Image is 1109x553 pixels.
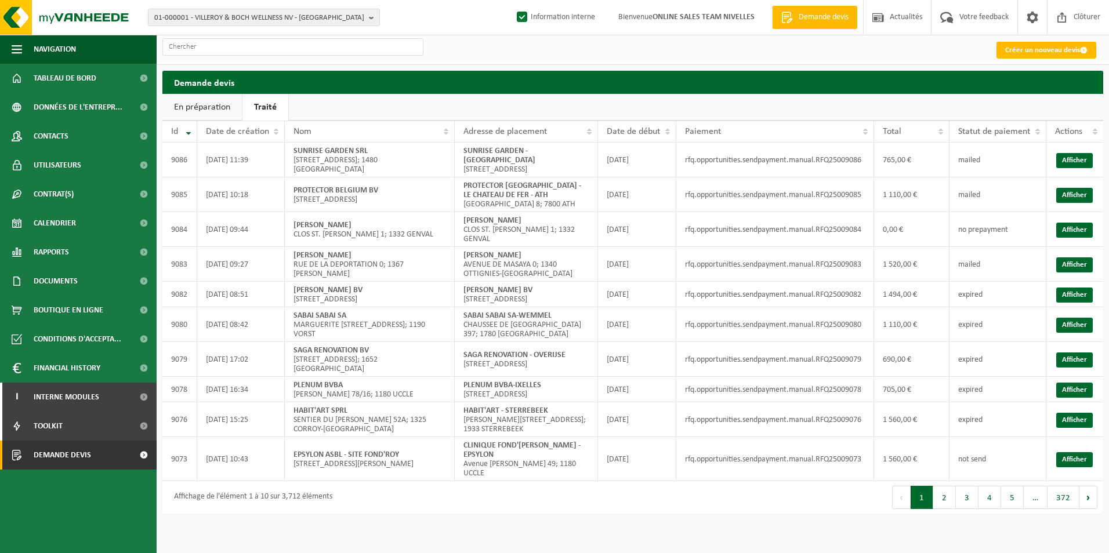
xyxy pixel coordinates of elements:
a: Afficher [1056,153,1093,168]
span: Contacts [34,122,68,151]
span: not send [958,455,986,464]
td: 1 110,00 € [874,307,949,342]
td: [STREET_ADDRESS]; 1480 [GEOGRAPHIC_DATA] [285,143,455,177]
td: Avenue [PERSON_NAME] 49; 1180 UCCLE [455,437,598,481]
td: 9079 [162,342,197,377]
strong: [PERSON_NAME] BV [293,286,363,294]
a: Afficher [1056,413,1093,428]
span: Financial History [34,354,100,383]
td: [DATE] [598,437,676,481]
td: [STREET_ADDRESS] [455,377,598,402]
td: 765,00 € [874,143,949,177]
td: [DATE] 10:18 [197,177,285,212]
td: rfq.opportunities.sendpayment.manual.RFQ25009084 [676,212,874,247]
span: Documents [34,267,78,296]
a: Afficher [1056,223,1093,238]
label: Information interne [514,9,595,26]
td: [DATE] [598,402,676,437]
span: Boutique en ligne [34,296,103,325]
strong: SUNRISE GARDEN - [GEOGRAPHIC_DATA] [463,147,535,165]
strong: [PERSON_NAME] [463,216,521,225]
td: rfq.opportunities.sendpayment.manual.RFQ25009073 [676,437,874,481]
td: [DATE] 09:44 [197,212,285,247]
a: Afficher [1056,452,1093,467]
a: Afficher [1056,318,1093,333]
td: [PERSON_NAME][STREET_ADDRESS]; 1933 STERREBEEK [455,402,598,437]
a: En préparation [162,94,242,121]
span: Adresse de placement [463,127,547,136]
a: Afficher [1056,257,1093,272]
td: [DATE] 17:02 [197,342,285,377]
strong: PROTECTOR BELGIUM BV [293,186,378,195]
td: 9080 [162,307,197,342]
td: 0,00 € [874,212,949,247]
a: Créer un nouveau devis [996,42,1096,59]
td: 9083 [162,247,197,282]
a: Demande devis [772,6,857,29]
td: rfq.opportunities.sendpayment.manual.RFQ25009076 [676,402,874,437]
span: Date de début [607,127,660,136]
strong: [PERSON_NAME] BV [463,286,532,294]
span: expired [958,385,983,394]
button: 4 [978,486,1001,509]
td: [DATE] 11:39 [197,143,285,177]
span: Utilisateurs [34,151,81,180]
span: Conditions d'accepta... [34,325,121,354]
td: 690,00 € [874,342,949,377]
strong: ONLINE SALES TEAM NIVELLES [653,13,755,21]
span: Demande devis [34,441,91,470]
td: 9078 [162,377,197,402]
span: Actions [1055,127,1082,136]
td: 9086 [162,143,197,177]
span: 01-000001 - VILLEROY & BOCH WELLNESS NV - [GEOGRAPHIC_DATA] [154,9,364,27]
td: CLOS ST. [PERSON_NAME] 1; 1332 GENVAL [455,212,598,247]
td: [DATE] [598,177,676,212]
td: [STREET_ADDRESS] [285,177,455,212]
button: 2 [933,486,956,509]
strong: [PERSON_NAME] [463,251,521,260]
td: rfq.opportunities.sendpayment.manual.RFQ25009085 [676,177,874,212]
td: 1 494,00 € [874,282,949,307]
span: no prepayment [958,225,1008,234]
strong: SABAI SABAI SA [293,311,346,320]
span: Id [171,127,178,136]
td: MARGUERITE [STREET_ADDRESS]; 1190 VORST [285,307,455,342]
td: [DATE] 10:43 [197,437,285,481]
td: AVENUE DE MASAYA 0; 1340 OTTIGNIES-[GEOGRAPHIC_DATA] [455,247,598,282]
span: I [12,383,22,412]
td: 9076 [162,402,197,437]
button: Previous [892,486,911,509]
span: Date de création [206,127,269,136]
td: CLOS ST. [PERSON_NAME] 1; 1332 GENVAL [285,212,455,247]
td: 1 560,00 € [874,402,949,437]
span: expired [958,355,983,364]
td: 1 110,00 € [874,177,949,212]
td: [DATE] [598,342,676,377]
button: 372 [1048,486,1079,509]
span: expired [958,416,983,424]
td: [STREET_ADDRESS] [455,282,598,307]
strong: EPSYLON ASBL - SITE FOND'ROY [293,450,399,459]
strong: [PERSON_NAME] [293,221,351,230]
td: [DATE] 16:34 [197,377,285,402]
td: rfq.opportunities.sendpayment.manual.RFQ25009082 [676,282,874,307]
button: 5 [1001,486,1024,509]
td: [STREET_ADDRESS][PERSON_NAME] [285,437,455,481]
td: rfq.opportunities.sendpayment.manual.RFQ25009078 [676,377,874,402]
button: 3 [956,486,978,509]
td: 1 560,00 € [874,437,949,481]
strong: HABIT'ART SPRL [293,406,347,415]
span: mailed [958,260,980,269]
strong: PLENUM BVBA [293,381,343,390]
a: Afficher [1056,188,1093,203]
td: [DATE] [598,247,676,282]
td: [DATE] 15:25 [197,402,285,437]
td: 9085 [162,177,197,212]
span: Tableau de bord [34,64,96,93]
strong: PROTECTOR [GEOGRAPHIC_DATA] - LE CHATEAU DE FER - ATH [463,181,581,199]
td: rfq.opportunities.sendpayment.manual.RFQ25009086 [676,143,874,177]
td: SENTIER DU [PERSON_NAME] 52A; 1325 CORROY-[GEOGRAPHIC_DATA] [285,402,455,437]
td: 9073 [162,437,197,481]
div: Affichage de l'élément 1 à 10 sur 3,712 éléments [168,487,332,508]
td: [GEOGRAPHIC_DATA] 8; 7800 ATH [455,177,598,212]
